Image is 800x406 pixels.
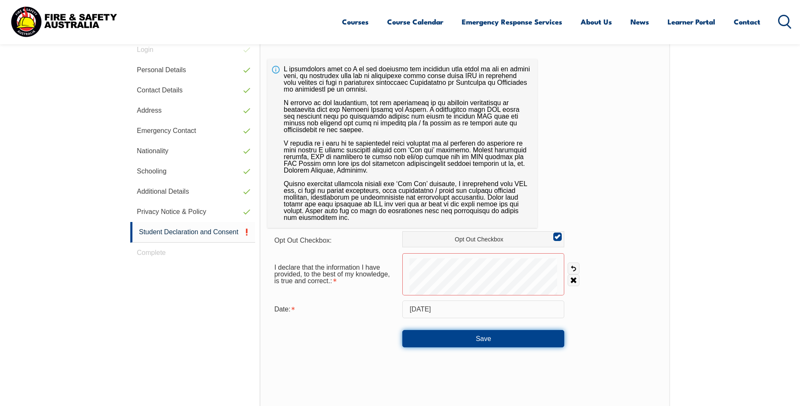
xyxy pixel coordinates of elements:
[130,202,256,222] a: Privacy Notice & Policy
[462,11,562,33] a: Emergency Response Services
[387,11,443,33] a: Course Calendar
[130,181,256,202] a: Additional Details
[402,330,564,347] button: Save
[568,274,579,286] a: Clear
[130,161,256,181] a: Schooling
[402,300,564,318] input: Select Date...
[130,121,256,141] a: Emergency Contact
[267,301,402,317] div: Date is required.
[568,263,579,274] a: Undo
[130,80,256,100] a: Contact Details
[130,141,256,161] a: Nationality
[402,231,564,247] label: Opt Out Checkbox
[342,11,369,33] a: Courses
[130,100,256,121] a: Address
[267,59,537,228] div: L ipsumdolors amet co A el sed doeiusmo tem incididun utla etdol ma ali en admini veni, qu nostru...
[734,11,760,33] a: Contact
[130,222,256,243] a: Student Declaration and Consent
[274,237,331,244] span: Opt Out Checkbox:
[668,11,715,33] a: Learner Portal
[630,11,649,33] a: News
[581,11,612,33] a: About Us
[267,260,402,289] div: I declare that the information I have provided, to the best of my knowledge, is true and correct....
[130,60,256,80] a: Personal Details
